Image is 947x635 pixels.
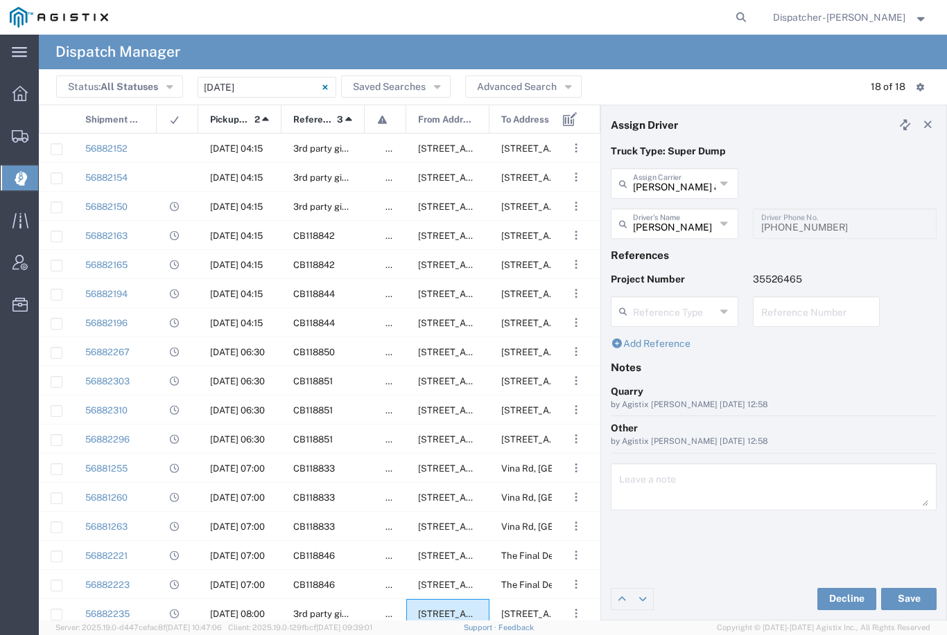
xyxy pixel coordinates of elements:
[85,492,128,503] a: 56881260
[337,105,343,134] span: 3
[498,623,534,632] a: Feedback
[418,434,556,445] span: 2601 Hwy 49, Cool, California, 95614, United States
[293,434,333,445] span: CB118851
[418,405,556,415] span: 2601 Hwy 49, Cool, California, 95614, United States
[85,376,130,386] a: 56882303
[566,226,586,245] button: ...
[85,231,128,241] a: 56882163
[418,347,556,357] span: 2601 Hwy 49, Cool, California, 95614, United States
[501,289,639,299] span: 10936 Iron Mountain Rd, Redding, California, United States
[316,623,372,632] span: [DATE] 09:39:01
[385,202,406,212] span: false
[566,546,586,565] button: ...
[611,384,937,399] div: Quarry
[85,434,130,445] a: 56882296
[293,105,332,134] span: Reference
[611,338,690,349] a: Add Reference
[566,255,586,274] button: ...
[228,623,372,632] span: Client: 2025.19.0-129fbcf
[210,521,265,532] span: 09/22/2025, 07:00
[254,105,260,134] span: 2
[85,551,128,561] a: 56882221
[385,521,406,532] span: false
[566,313,586,332] button: ...
[293,609,373,619] span: 3rd party giveaway
[501,172,639,183] span: 20899 Antler Rd, Lakehead, California, United States
[418,172,631,183] span: 6501 Florin Perkins Rd, Sacramento, California, United States
[210,172,263,183] span: 09/22/2025, 04:15
[210,405,265,415] span: 09/22/2025, 06:30
[501,202,639,212] span: 20899 Antler Rd, Lakehead, California, United States
[566,168,586,187] button: ...
[611,589,632,609] a: Edit previous row
[611,361,937,373] h4: Notes
[611,399,937,411] div: by Agistix [PERSON_NAME] [DATE] 12:58
[566,138,586,158] button: ...
[575,343,577,360] span: . . .
[10,7,108,28] img: logo
[293,202,373,212] span: 3rd party giveaway
[385,551,406,561] span: false
[501,551,914,561] span: The Final Destination is not defined yet, Placerville, California, United States
[418,260,631,270] span: 6501 Florin Perkins Rd, Sacramento, California, United States
[56,75,183,98] button: Status:All Statuses
[611,436,937,448] div: by Agistix [PERSON_NAME] [DATE] 12:58
[575,314,577,331] span: . . .
[501,231,639,241] span: 10936 Iron Mountain Rd, Redding, California, United States
[566,517,586,536] button: ...
[501,318,639,328] span: 10936 Iron Mountain Rd, Redding, California, United States
[501,405,639,415] span: 23626 Foresthill Rd, Foresthill, California, United States
[293,521,335,532] span: CB118833
[55,623,222,632] span: Server: 2025.19.0-d447cefac8f
[881,588,937,610] button: Save
[85,289,128,299] a: 56882194
[418,492,631,503] span: 5365 Clark Rd, Paradise, California, 95969, United States
[85,143,128,154] a: 56882152
[385,580,406,590] span: false
[293,463,335,474] span: CB118833
[465,75,582,98] button: Advanced Search
[418,609,556,619] span: 32106 Ridge Rd, Dutch Flat, California, 95701, United States
[385,172,406,183] span: false
[418,463,631,474] span: 5365 Clark Rd, Paradise, California, 95969, United States
[611,144,937,159] p: Truck Type: Super Dump
[575,169,577,186] span: . . .
[575,576,577,593] span: . . .
[293,551,335,561] span: CB118846
[101,81,158,92] span: All Statuses
[210,376,265,386] span: 09/22/2025, 06:30
[210,492,265,503] span: 09/22/2025, 07:00
[418,289,631,299] span: 6501 Florin Perkins Rd, Sacramento, California, United States
[566,458,586,478] button: ...
[501,492,816,503] span: Vina Rd, Vina, California, 96092, United States
[871,80,905,94] div: 18 of 18
[575,373,577,389] span: . . .
[293,376,333,386] span: CB118851
[85,347,130,357] a: 56882267
[293,405,333,415] span: CB118851
[385,231,406,241] span: false
[575,402,577,418] span: . . .
[293,580,335,590] span: CB118846
[418,580,556,590] span: 6400 Claim St, Placerville, California, United States
[501,580,914,590] span: The Final Destination is not defined yet, Placerville, California, United States
[210,202,263,212] span: 09/22/2025, 04:15
[210,143,263,154] span: 09/22/2025, 04:15
[464,623,498,632] a: Support
[85,405,128,415] a: 56882310
[385,318,406,328] span: false
[293,231,335,241] span: CB118842
[210,434,265,445] span: 09/22/2025, 06:30
[210,551,265,561] span: 09/22/2025, 07:00
[575,285,577,302] span: . . .
[210,318,263,328] span: 09/22/2025, 04:15
[385,347,406,357] span: false
[418,318,631,328] span: 6501 Florin Perkins Rd, Sacramento, California, United States
[418,551,556,561] span: 6400 Claim St, Placerville, California, United States
[385,434,406,445] span: false
[566,488,586,507] button: ...
[501,463,816,474] span: Vina Rd, Vina, California, 96092, United States
[385,492,406,503] span: false
[575,518,577,535] span: . . .
[575,605,577,622] span: . . .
